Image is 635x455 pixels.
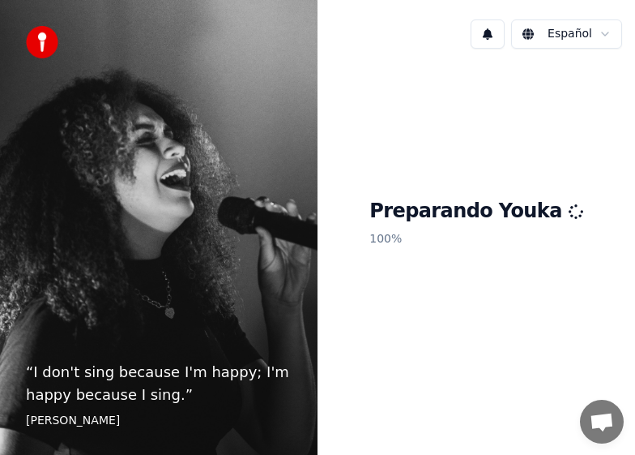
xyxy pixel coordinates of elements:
[26,26,58,58] img: youka
[26,413,292,429] footer: [PERSON_NAME]
[26,361,292,406] p: “ I don't sing because I'm happy; I'm happy because I sing. ”
[369,225,583,254] p: 100 %
[580,400,624,444] a: Öppna chatt
[369,199,583,225] h1: Preparando Youka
